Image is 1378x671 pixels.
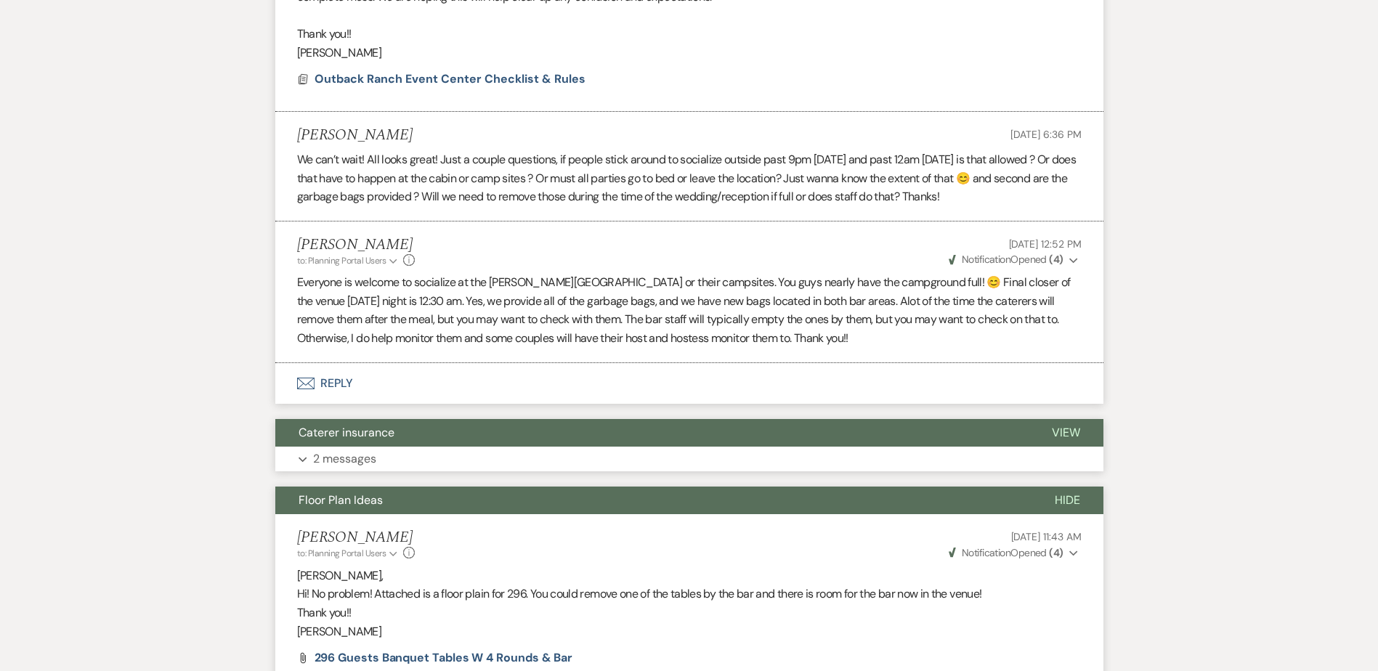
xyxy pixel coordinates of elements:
[275,363,1103,404] button: Reply
[297,255,386,267] span: to: Planning Portal Users
[962,546,1010,559] span: Notification
[297,25,1082,44] p: Thank you!!
[1049,253,1063,266] strong: ( 4 )
[297,254,400,267] button: to: Planning Portal Users
[297,622,1082,641] p: [PERSON_NAME]
[1011,530,1082,543] span: [DATE] 11:43 AM
[315,71,585,86] span: Outback Ranch Event Center Checklist & Rules
[297,529,416,547] h5: [PERSON_NAME]
[315,652,573,664] a: 296 Guests Banquet Tables w 4 Rounds & Bar
[313,450,376,468] p: 2 messages
[297,236,416,254] h5: [PERSON_NAME]
[297,603,1082,622] p: Thank you!!
[297,44,1082,62] p: [PERSON_NAME]
[275,447,1103,471] button: 2 messages
[947,545,1082,561] button: NotificationOpened (4)
[1029,419,1103,447] button: View
[1009,237,1082,251] span: [DATE] 12:52 PM
[1010,128,1081,141] span: [DATE] 6:36 PM
[1049,546,1063,559] strong: ( 4 )
[297,585,1082,603] p: Hi! No problem! Attached is a floor plain for 296. You could remove one of the tables by the bar ...
[275,487,1032,514] button: Floor Plan Ideas
[297,273,1082,347] p: Everyone is welcome to socialize at the [PERSON_NAME][GEOGRAPHIC_DATA] or their campsites. You gu...
[1032,487,1103,514] button: Hide
[297,547,400,560] button: to: Planning Portal Users
[299,492,383,508] span: Floor Plan Ideas
[315,650,573,665] span: 296 Guests Banquet Tables w 4 Rounds & Bar
[297,566,1082,585] p: [PERSON_NAME],
[949,253,1063,266] span: Opened
[297,548,386,559] span: to: Planning Portal Users
[297,150,1082,206] p: We can’t wait! All looks great! Just a couple questions, if people stick around to socialize outs...
[315,70,589,88] button: Outback Ranch Event Center Checklist & Rules
[299,425,394,440] span: Caterer insurance
[297,126,413,145] h5: [PERSON_NAME]
[275,419,1029,447] button: Caterer insurance
[947,252,1082,267] button: NotificationOpened (4)
[1055,492,1080,508] span: Hide
[962,253,1010,266] span: Notification
[1052,425,1080,440] span: View
[949,546,1063,559] span: Opened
